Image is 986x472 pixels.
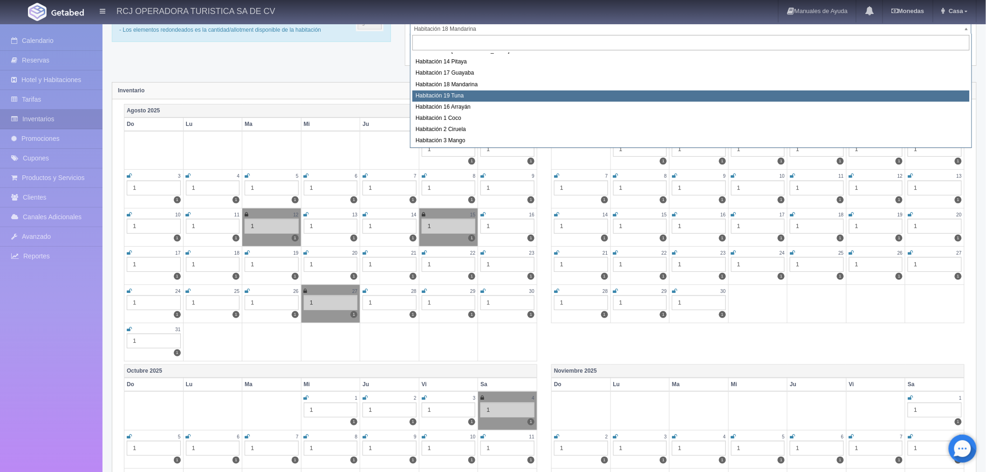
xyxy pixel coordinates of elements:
div: Habitación 3 Mango [412,135,970,146]
div: Habitación 19 Tuna [412,90,970,102]
div: Habitación 16 Arrayán [412,102,970,113]
div: Habitación 17 Guayaba [412,68,970,79]
div: Habitación 18 Mandarina [412,79,970,90]
div: Habitación 1 Coco [412,113,970,124]
div: Habitación 14 Pitaya [412,56,970,68]
div: Habitación 2 Ciruela [412,124,970,135]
